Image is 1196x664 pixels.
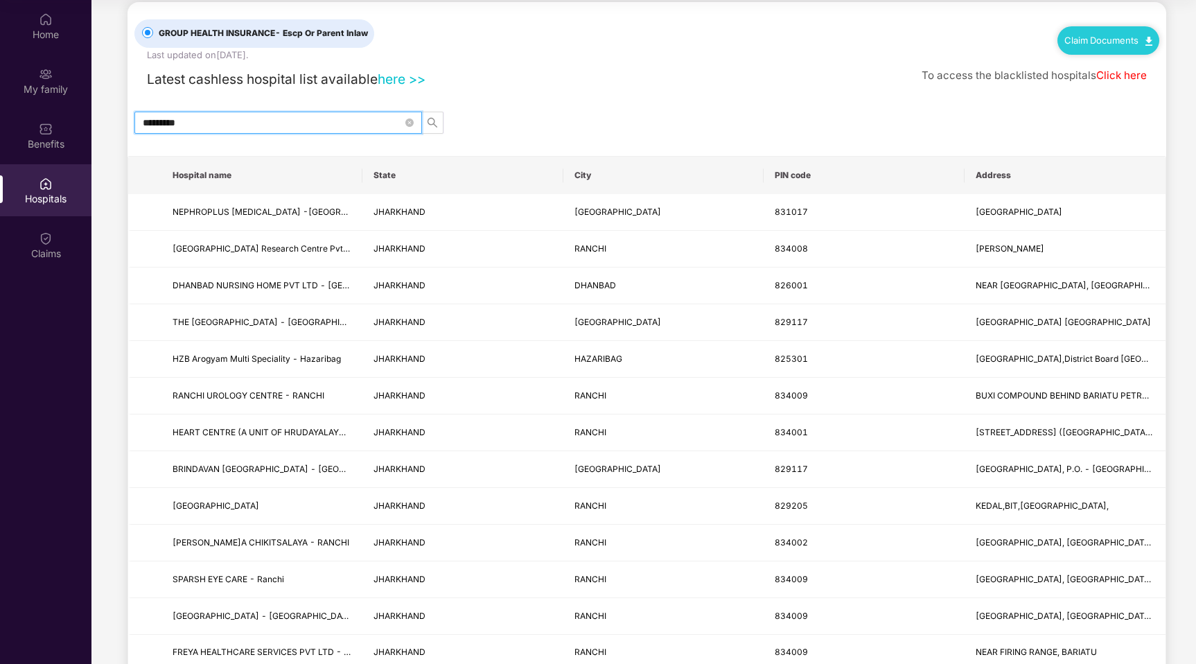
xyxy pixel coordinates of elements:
[965,194,1166,231] td: Mercy Hospital
[362,525,563,561] td: JHARKHAND
[965,231,1166,268] td: Yadhav Bhawan Karamtoli
[574,611,606,621] span: RANCHI
[161,561,362,598] td: SPARSH EYE CARE - Ranchi
[362,341,563,378] td: JHARKHAND
[362,157,563,194] th: State
[574,243,606,254] span: RANCHI
[775,611,808,621] span: 834009
[775,243,808,254] span: 834008
[563,194,764,231] td: JAMSHEDPUR
[976,647,1097,657] span: NEAR FIRING RANGE, BARIATU
[373,574,425,584] span: JHARKHAND
[976,243,1044,254] span: [PERSON_NAME]
[173,537,349,548] span: [PERSON_NAME]A CHIKITSALAYA - RANCHI
[421,112,443,134] button: search
[161,414,362,451] td: HEART CENTRE (A UNIT OF HRUDAYALAYM HEALTHCARE PRIVATE LIMITED ) - RANCHI
[378,71,425,87] a: here >>
[373,353,425,364] span: JHARKHAND
[563,341,764,378] td: HAZARIBAG
[574,427,606,437] span: RANCHI
[775,464,808,474] span: 829117
[161,304,362,341] td: THE HOPE HOSPITAL - RAMGARH
[373,647,425,657] span: JHARKHAND
[563,231,764,268] td: RANCHI
[574,647,606,657] span: RANCHI
[563,157,764,194] th: City
[563,414,764,451] td: RANCHI
[1096,69,1147,82] a: Click here
[39,177,53,191] img: svg+xml;base64,PHN2ZyBpZD0iSG9zcGl0YWxzIiB4bWxucz0iaHR0cDovL3d3dy53My5vcmcvMjAwMC9zdmciIHdpZHRoPS...
[574,390,606,401] span: RANCHI
[161,231,362,268] td: Maa Ram Pyari Ortho Hospital Research Centre Pvt Ltd - RANCHI
[976,427,1154,437] span: [STREET_ADDRESS] ([GEOGRAPHIC_DATA] )
[373,500,425,511] span: JHARKHAND
[39,12,53,26] img: svg+xml;base64,PHN2ZyBpZD0iSG9tZSIgeG1sbnM9Imh0dHA6Ly93d3cudzMub3JnLzIwMDAvc3ZnIiB3aWR0aD0iMjAiIG...
[976,317,1151,327] span: [GEOGRAPHIC_DATA] [GEOGRAPHIC_DATA]
[775,280,808,290] span: 826001
[362,194,563,231] td: JHARKHAND
[965,268,1166,304] td: NEAR BANK MORE, KATRAS ROAD, BESIDE BARA GURDWARA, OPPOSITE SAI DIAGNOSTIC CENTRE, KATRAS ROAD
[39,231,53,245] img: svg+xml;base64,PHN2ZyBpZD0iQ2xhaW0iIHhtbG5zPSJodHRwOi8vd3d3LnczLm9yZy8yMDAwL3N2ZyIgd2lkdGg9IjIwIi...
[161,378,362,414] td: RANCHI UROLOGY CENTRE - RANCHI
[775,427,808,437] span: 834001
[173,207,486,217] span: NEPHROPLUS [MEDICAL_DATA] -[GEOGRAPHIC_DATA], [GEOGRAPHIC_DATA]
[965,488,1166,525] td: KEDAL,BIT,MESRA,
[373,611,425,621] span: JHARKHAND
[161,451,362,488] td: BRINDAVAN POLYDOC HOSPITAL - RAMGARH
[965,414,1166,451] td: 50 CIRCULAR ROAD LALPUR ,RANCHI -834001 (JHARKHAND )
[362,598,563,635] td: JHARKHAND
[563,561,764,598] td: RANCHI
[976,170,1154,181] span: Address
[775,500,808,511] span: 829205
[574,537,606,548] span: RANCHI
[173,317,374,327] span: THE [GEOGRAPHIC_DATA] - [GEOGRAPHIC_DATA]
[173,611,355,621] span: [GEOGRAPHIC_DATA] - [GEOGRAPHIC_DATA]
[922,69,1096,82] span: To access the blacklisted hospitals
[362,414,563,451] td: JHARKHAND
[574,207,661,217] span: [GEOGRAPHIC_DATA]
[161,488,362,525] td: MMGU HOSPITAL AND RESEARCH CENTRE - RANCHI
[775,317,808,327] span: 829117
[574,353,622,364] span: HAZARIBAG
[563,268,764,304] td: DHANBAD
[373,207,425,217] span: JHARKHAND
[775,647,808,657] span: 834009
[405,116,414,130] span: close-circle
[362,304,563,341] td: JHARKHAND
[1064,35,1152,46] a: Claim Documents
[574,317,661,327] span: [GEOGRAPHIC_DATA]
[563,451,764,488] td: RAMGARH
[373,537,425,548] span: JHARKHAND
[976,207,1062,217] span: [GEOGRAPHIC_DATA]
[161,341,362,378] td: HZB Arogyam Multi Speciality - Hazaribag
[422,117,443,128] span: search
[965,451,1166,488] td: RANCHI ROAD, P.O. - MARAR
[173,647,376,657] span: FREYA HEALTHCARE SERVICES PVT LTD - RANCHI
[775,574,808,584] span: 834009
[965,525,1166,561] td: KRISHNA MALL, ASHOK NAGAR, BETWEEN GATE NO 1 & 2, KADRU ROAD.
[161,157,362,194] th: Hospital name
[39,67,53,81] img: svg+xml;base64,PHN2ZyB3aWR0aD0iMjAiIGhlaWdodD0iMjAiIHZpZXdCb3g9IjAgMCAyMCAyMCIgZmlsbD0ibm9uZSIgeG...
[764,157,965,194] th: PIN code
[563,378,764,414] td: RANCHI
[563,598,764,635] td: RANCHI
[173,353,341,364] span: HZB Arogyam Multi Speciality - Hazaribag
[775,390,808,401] span: 834009
[976,464,1179,474] span: [GEOGRAPHIC_DATA], P.O. - [GEOGRAPHIC_DATA]
[362,488,563,525] td: JHARKHAND
[965,341,1166,378] td: Zila Parishad Bhawan,District Board Chowk, Hazaribag, Jharkhand
[373,243,425,254] span: JHARKHAND
[373,464,425,474] span: JHARKHAND
[362,451,563,488] td: JHARKHAND
[563,525,764,561] td: RANCHI
[161,268,362,304] td: DHANBAD NURSING HOME PVT LTD - DHANBAD
[563,304,764,341] td: RAMGARH
[147,48,249,62] div: Last updated on [DATE] .
[976,500,1109,511] span: KEDAL,BIT,[GEOGRAPHIC_DATA],
[173,170,351,181] span: Hospital name
[574,500,606,511] span: RANCHI
[775,207,808,217] span: 831017
[362,268,563,304] td: JHARKHAND
[39,122,53,136] img: svg+xml;base64,PHN2ZyBpZD0iQmVuZWZpdHMiIHhtbG5zPSJodHRwOi8vd3d3LnczLm9yZy8yMDAwL3N2ZyIgd2lkdGg9Ij...
[965,304,1166,341] td: RANCHI ROAD MARAR RAMGARH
